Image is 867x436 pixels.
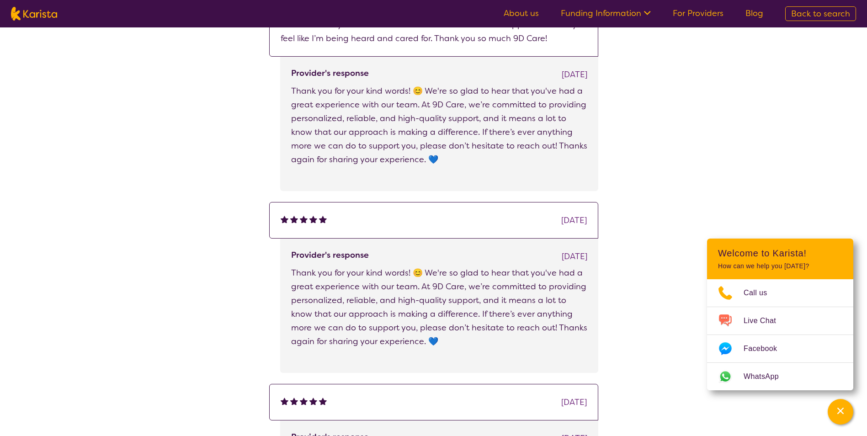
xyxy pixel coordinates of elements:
[744,314,787,328] span: Live Chat
[745,8,763,19] a: Blog
[791,8,850,19] span: Back to search
[291,266,587,348] p: Thank you for your kind words! 😊 We're so glad to hear that you've had a great experience with ou...
[718,248,842,259] h2: Welcome to Karista!
[707,279,853,390] ul: Choose channel
[561,8,651,19] a: Funding Information
[281,397,288,405] img: fullstar
[744,286,778,300] span: Call us
[300,397,308,405] img: fullstar
[673,8,723,19] a: For Providers
[11,7,57,21] img: Karista logo
[309,397,317,405] img: fullstar
[319,215,327,223] img: fullstar
[561,213,587,227] div: [DATE]
[291,250,369,261] h4: Provider's response
[291,84,587,166] p: Thank you for your kind words! 😊 We're so glad to hear that you've had a great experience with ou...
[300,215,308,223] img: fullstar
[290,215,298,223] img: fullstar
[290,397,298,405] img: fullstar
[828,399,853,425] button: Channel Menu
[785,6,856,21] a: Back to search
[562,250,587,263] div: [DATE]
[291,68,369,79] h4: Provider's response
[707,363,853,390] a: Web link opens in a new tab.
[744,370,790,383] span: WhatsApp
[707,239,853,390] div: Channel Menu
[281,215,288,223] img: fullstar
[309,215,317,223] img: fullstar
[561,395,587,409] div: [DATE]
[744,342,788,356] span: Facebook
[504,8,539,19] a: About us
[319,397,327,405] img: fullstar
[562,68,587,81] div: [DATE]
[718,262,842,270] p: How can we help you [DATE]?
